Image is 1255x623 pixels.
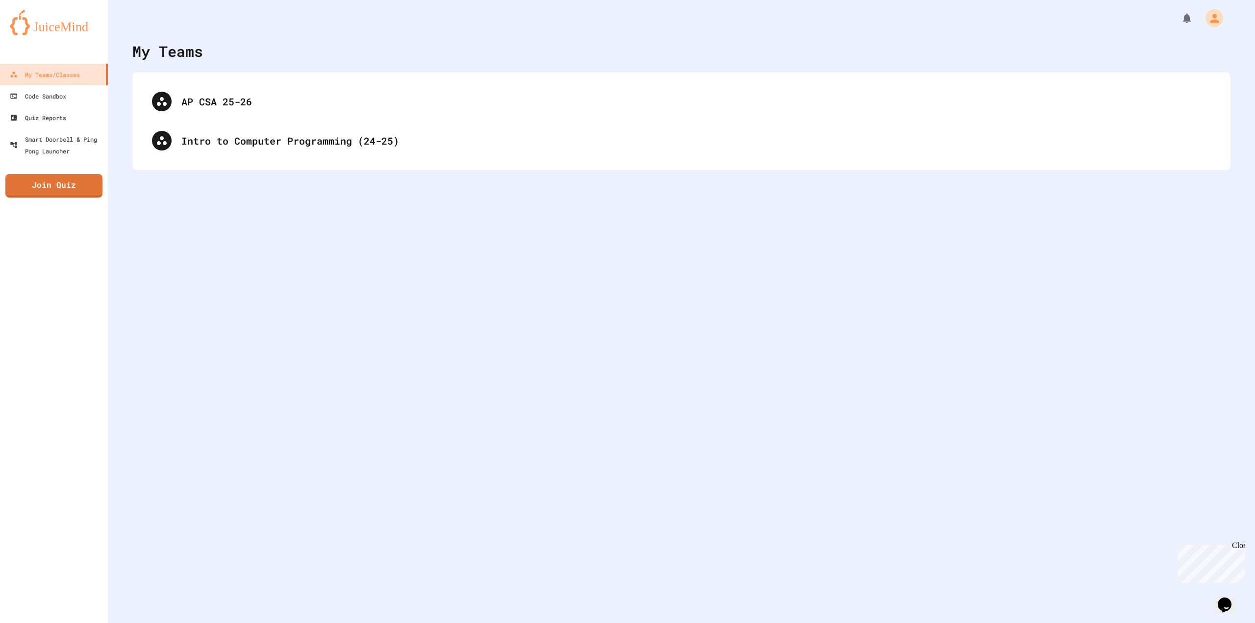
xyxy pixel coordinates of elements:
div: Code Sandbox [10,90,66,102]
div: My Account [1195,7,1226,29]
div: My Teams [132,40,203,62]
div: Chat with us now!Close [4,4,68,62]
div: Intro to Computer Programming (24-25) [142,121,1221,160]
div: Intro to Computer Programming (24-25) [181,133,1211,148]
div: Quiz Reports [10,112,66,124]
img: logo-orange.svg [10,10,98,35]
iframe: chat widget [1214,584,1245,613]
div: My Notifications [1163,10,1195,26]
a: Join Quiz [5,174,102,198]
div: Smart Doorbell & Ping Pong Launcher [10,133,104,157]
iframe: chat widget [1174,541,1245,583]
div: My Teams/Classes [10,69,80,80]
